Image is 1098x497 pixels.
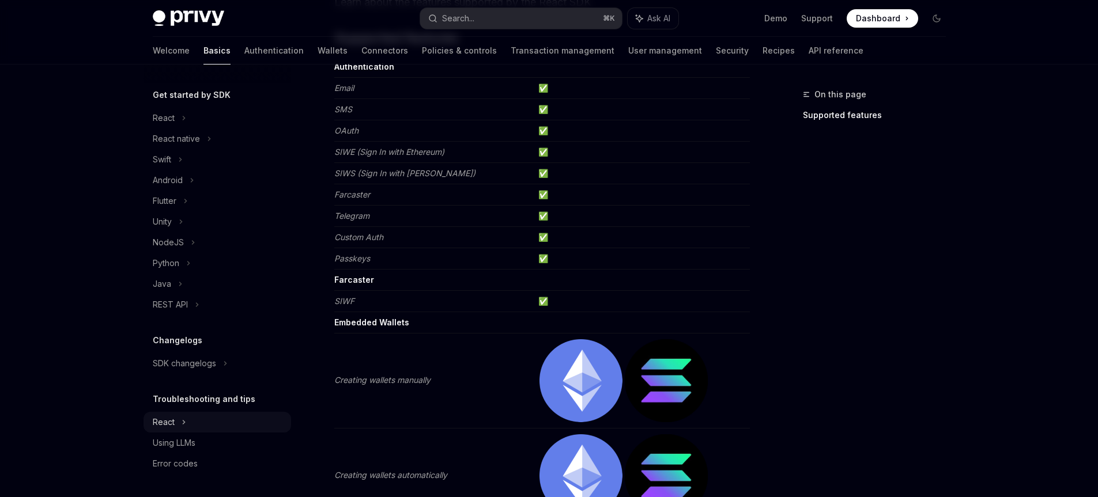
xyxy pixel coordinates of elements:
button: Toggle dark mode [927,9,946,28]
div: Unity [153,215,172,229]
td: ✅ [534,291,750,312]
a: API reference [809,37,863,65]
a: Welcome [153,37,190,65]
a: Wallets [318,37,348,65]
em: OAuth [334,126,359,135]
h5: Changelogs [153,333,202,347]
div: Search... [442,12,474,25]
strong: Farcaster [334,275,374,284]
em: Passkeys [334,253,370,263]
a: Connectors [361,37,408,65]
a: Error codes [144,453,291,474]
em: SIWF [334,296,354,306]
a: Support [801,13,833,24]
a: Recipes [763,37,795,65]
a: Demo [764,13,787,24]
span: Dashboard [856,13,900,24]
img: ethereum.png [539,339,622,422]
em: Creating wallets manually [334,375,431,385]
div: Using LLMs [153,436,195,450]
div: React [153,415,175,429]
h5: Get started by SDK [153,88,231,102]
a: User management [628,37,702,65]
a: Policies & controls [422,37,497,65]
div: NodeJS [153,236,184,249]
td: ✅ [534,120,750,142]
em: Farcaster [334,189,370,199]
a: Transaction management [511,37,614,65]
span: Ask AI [647,13,670,24]
a: Security [716,37,749,65]
a: Basics [203,37,231,65]
td: ✅ [534,78,750,99]
em: Custom Auth [334,232,383,242]
td: ✅ [534,142,750,163]
em: Telegram [334,211,369,221]
strong: Authentication [334,62,394,71]
div: SDK changelogs [153,356,216,370]
td: ✅ [534,163,750,184]
button: Search...⌘K [420,8,622,29]
div: React native [153,132,200,146]
a: Using LLMs [144,432,291,453]
td: ✅ [534,248,750,270]
em: SIWE (Sign In with Ethereum) [334,147,444,157]
div: Python [153,256,179,270]
em: Email [334,83,354,93]
img: solana.png [625,339,708,422]
td: ✅ [534,99,750,120]
strong: Embedded Wallets [334,317,409,327]
div: Java [153,277,171,291]
div: Flutter [153,194,176,208]
img: dark logo [153,10,224,26]
span: ⌘ K [603,14,615,23]
em: SIWS (Sign In with [PERSON_NAME]) [334,168,476,178]
a: Dashboard [847,9,918,28]
a: Supported features [803,106,955,124]
div: React [153,111,175,125]
td: ✅ [534,184,750,206]
div: Android [153,173,183,187]
button: Ask AI [628,8,678,29]
em: SMS [334,104,352,114]
div: REST API [153,298,188,312]
em: Creating wallets automatically [334,470,447,480]
div: Error codes [153,457,198,471]
td: ✅ [534,227,750,248]
h5: Troubleshooting and tips [153,392,255,406]
span: On this page [814,88,866,101]
a: Authentication [244,37,304,65]
div: Swift [153,153,171,166]
td: ✅ [534,206,750,227]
